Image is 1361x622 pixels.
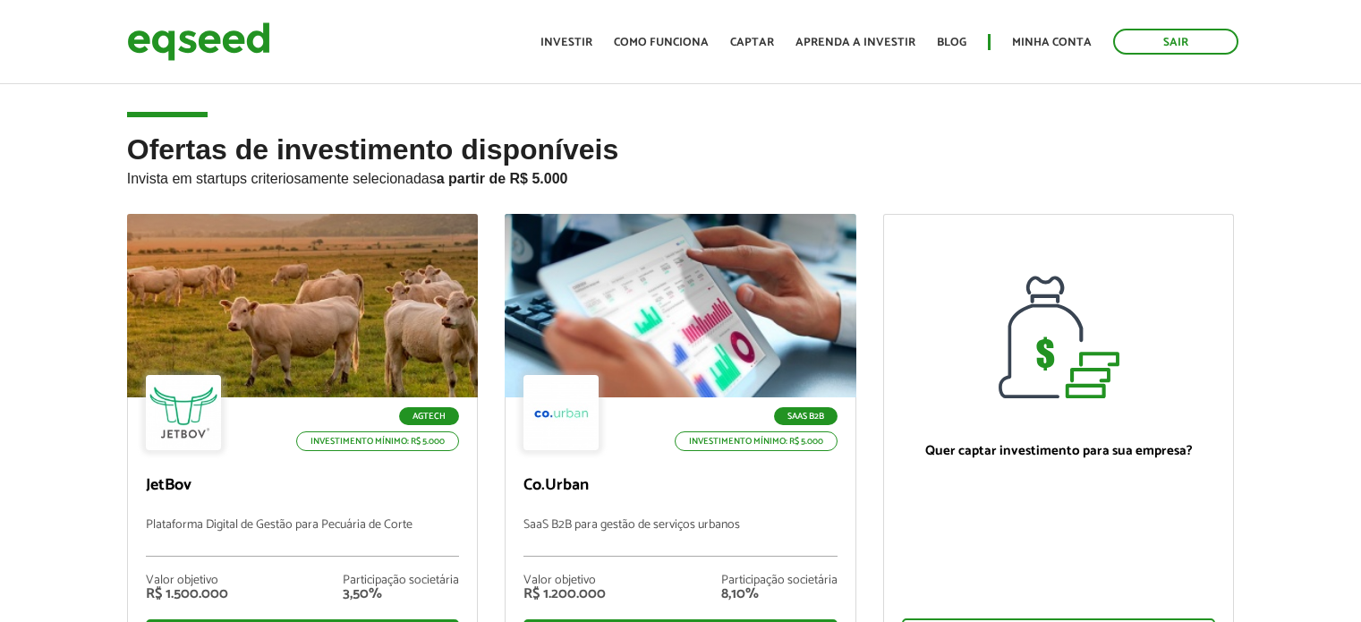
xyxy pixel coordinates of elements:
[146,587,228,601] div: R$ 1.500.000
[730,37,774,48] a: Captar
[902,443,1216,459] p: Quer captar investimento para sua empresa?
[774,407,838,425] p: SaaS B2B
[146,476,460,496] p: JetBov
[523,575,606,587] div: Valor objetivo
[523,518,838,557] p: SaaS B2B para gestão de serviços urbanos
[1012,37,1092,48] a: Minha conta
[127,18,270,65] img: EqSeed
[296,431,459,451] p: Investimento mínimo: R$ 5.000
[1113,29,1238,55] a: Sair
[343,587,459,601] div: 3,50%
[127,134,1235,214] h2: Ofertas de investimento disponíveis
[127,166,1235,187] p: Invista em startups criteriosamente selecionadas
[675,431,838,451] p: Investimento mínimo: R$ 5.000
[146,518,460,557] p: Plataforma Digital de Gestão para Pecuária de Corte
[795,37,915,48] a: Aprenda a investir
[937,37,966,48] a: Blog
[523,587,606,601] div: R$ 1.200.000
[399,407,459,425] p: Agtech
[523,476,838,496] p: Co.Urban
[540,37,592,48] a: Investir
[614,37,709,48] a: Como funciona
[437,171,568,186] strong: a partir de R$ 5.000
[721,575,838,587] div: Participação societária
[343,575,459,587] div: Participação societária
[721,587,838,601] div: 8,10%
[146,575,228,587] div: Valor objetivo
